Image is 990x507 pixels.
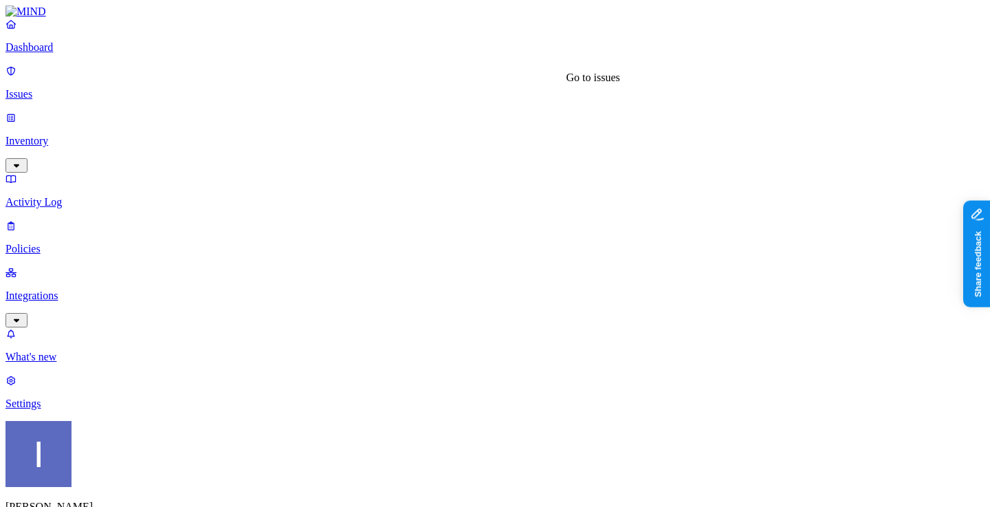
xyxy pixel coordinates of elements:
a: Settings [5,374,984,410]
p: Integrations [5,290,984,302]
a: MIND [5,6,984,18]
p: Issues [5,88,984,100]
p: Policies [5,243,984,255]
a: Integrations [5,266,984,325]
a: Activity Log [5,173,984,208]
p: Activity Log [5,196,984,208]
a: Policies [5,219,984,255]
p: Dashboard [5,41,984,54]
img: Itai Schwartz [5,421,71,487]
img: MIND [5,6,46,18]
p: Inventory [5,135,984,147]
a: Inventory [5,111,984,171]
div: Go to issues [566,72,620,84]
p: What's new [5,351,984,363]
p: Settings [5,398,984,410]
a: Issues [5,65,984,100]
a: Dashboard [5,18,984,54]
a: What's new [5,327,984,363]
